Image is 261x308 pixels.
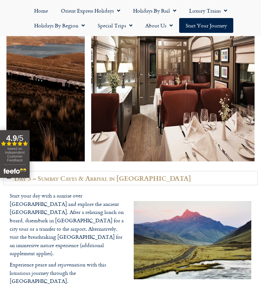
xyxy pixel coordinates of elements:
[54,3,127,18] a: Orient Express Holidays
[183,3,234,18] a: Luxury Trains
[3,171,258,295] div: Accordion. Open links with Enter or Space, close with Escape, and navigate with Arrow Keys
[179,18,233,33] a: Start your Journey
[14,175,191,182] h2: Day 3 – Sumbay Caves & Arrival in [GEOGRAPHIC_DATA]
[139,18,179,33] a: About Us
[3,3,258,33] nav: Menu
[134,201,251,279] img: webimage-BD1804D7-A982-43A5-A4B6F33FC72C0CF1
[127,3,183,18] a: Holidays by Rail
[28,18,91,33] a: Holidays by Region
[134,201,251,280] div: Image Carousel
[91,18,139,33] a: Special Trips
[3,171,258,186] summary: Day 3 – Sumbay Caves & Arrival in [GEOGRAPHIC_DATA]
[10,192,127,258] p: Start your day with a sunrise over [GEOGRAPHIC_DATA] and explore the ancient [GEOGRAPHIC_DATA]. A...
[134,201,251,279] div: 2 / 4
[10,261,127,285] p: Experience peace and rejuvenation with this luxurious journey through the [GEOGRAPHIC_DATA].
[28,3,54,18] a: Home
